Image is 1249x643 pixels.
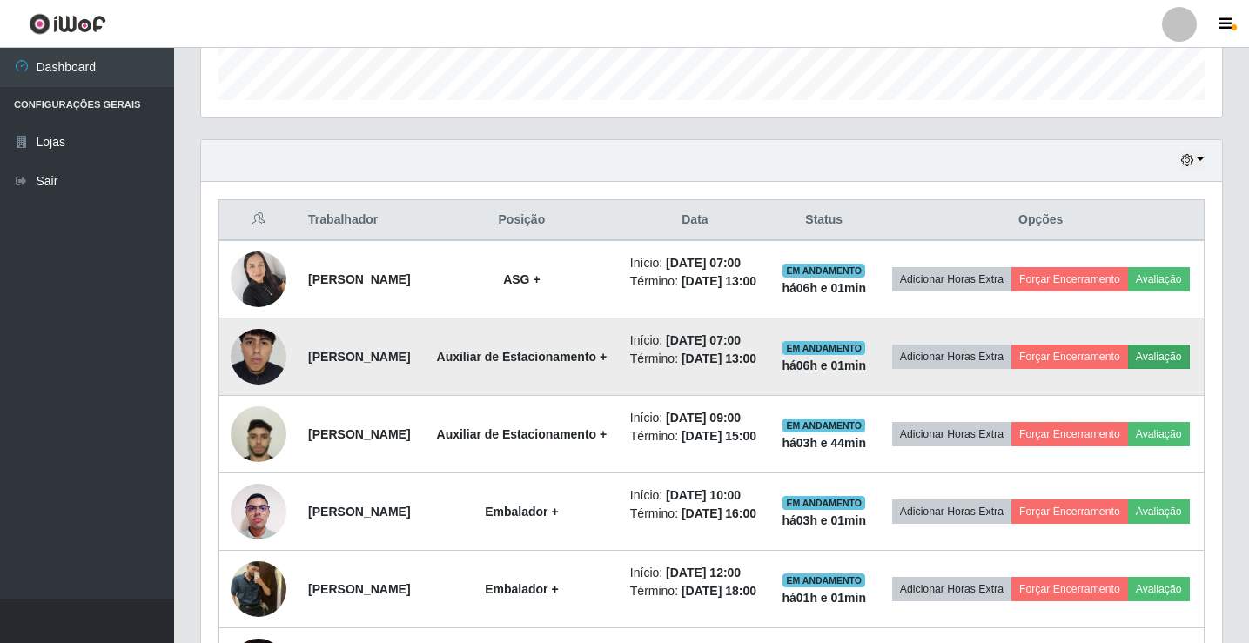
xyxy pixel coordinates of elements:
img: 1733491183363.jpeg [231,295,286,419]
li: Término: [630,350,760,368]
th: Opções [877,200,1204,241]
img: CoreUI Logo [29,13,106,35]
span: EM ANDAMENTO [782,264,865,278]
img: 1745620439120.jpeg [231,552,286,626]
time: [DATE] 12:00 [666,566,741,579]
time: [DATE] 07:00 [666,256,741,270]
li: Início: [630,254,760,272]
li: Início: [630,486,760,505]
span: EM ANDAMENTO [782,496,865,510]
time: [DATE] 09:00 [666,411,741,425]
time: [DATE] 13:00 [682,274,756,288]
button: Avaliação [1128,345,1190,369]
button: Adicionar Horas Extra [892,577,1011,601]
time: [DATE] 16:00 [682,506,756,520]
button: Forçar Encerramento [1011,267,1128,291]
li: Início: [630,332,760,350]
button: Forçar Encerramento [1011,577,1128,601]
time: [DATE] 13:00 [682,352,756,365]
time: [DATE] 18:00 [682,584,756,598]
time: [DATE] 10:00 [666,488,741,502]
button: Adicionar Horas Extra [892,499,1011,524]
button: Avaliação [1128,422,1190,446]
strong: [PERSON_NAME] [308,350,410,364]
button: Adicionar Horas Extra [892,345,1011,369]
strong: [PERSON_NAME] [308,582,410,596]
span: EM ANDAMENTO [782,419,865,432]
strong: Embalador + [485,582,558,596]
th: Posição [424,200,620,241]
button: Avaliação [1128,577,1190,601]
th: Status [770,200,877,241]
th: Data [620,200,770,241]
li: Término: [630,427,760,445]
span: EM ANDAMENTO [782,341,865,355]
button: Adicionar Horas Extra [892,422,1011,446]
img: 1746465298396.jpeg [231,474,286,548]
strong: ASG + [503,272,540,286]
button: Adicionar Horas Extra [892,267,1011,291]
time: [DATE] 07:00 [666,333,741,347]
li: Término: [630,505,760,523]
button: Forçar Encerramento [1011,422,1128,446]
img: 1722007663957.jpeg [231,242,286,316]
button: Avaliação [1128,267,1190,291]
strong: há 06 h e 01 min [782,281,866,295]
strong: Embalador + [485,505,558,519]
strong: Auxiliar de Estacionamento + [437,350,608,364]
time: [DATE] 15:00 [682,429,756,443]
button: Forçar Encerramento [1011,345,1128,369]
strong: há 03 h e 01 min [782,513,866,527]
strong: há 06 h e 01 min [782,358,866,372]
strong: Auxiliar de Estacionamento + [437,427,608,441]
strong: [PERSON_NAME] [308,427,410,441]
th: Trabalhador [298,200,424,241]
li: Início: [630,564,760,582]
strong: [PERSON_NAME] [308,505,410,519]
li: Término: [630,582,760,600]
strong: há 03 h e 44 min [782,436,866,450]
li: Término: [630,272,760,291]
strong: há 01 h e 01 min [782,591,866,605]
button: Forçar Encerramento [1011,499,1128,524]
strong: [PERSON_NAME] [308,272,410,286]
button: Avaliação [1128,499,1190,524]
img: 1701122891826.jpeg [231,385,286,484]
span: EM ANDAMENTO [782,573,865,587]
li: Início: [630,409,760,427]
